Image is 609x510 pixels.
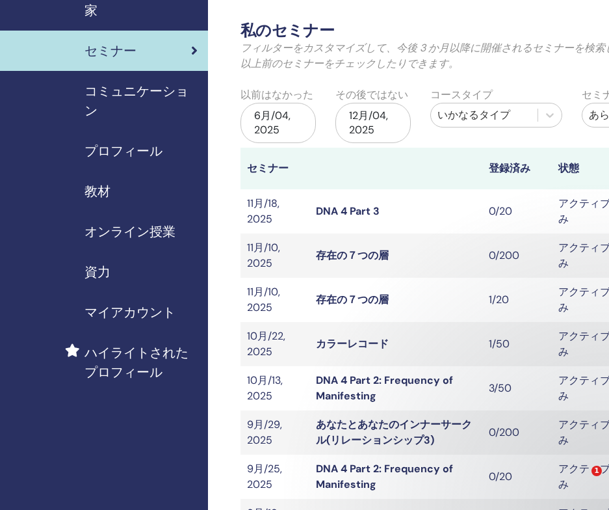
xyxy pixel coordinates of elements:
span: プロフィール [84,141,162,161]
span: 教材 [84,181,110,201]
span: マイアカウント [84,302,175,322]
a: 存在の７つの層 [316,248,389,262]
td: 11月/10, 2025 [240,278,309,322]
td: 9月/29, 2025 [240,410,309,455]
td: 11月/18, 2025 [240,189,309,234]
label: 以前はなかった [240,87,313,103]
a: DNA 4 Part 2: Frequency of Manifesting [316,462,453,491]
span: 家 [84,1,97,20]
a: DNA 4 Part 2: Frequency of Manifesting [316,373,453,403]
label: コースタイプ [430,87,493,103]
span: 資力 [84,262,110,282]
td: 0/200 [482,234,551,278]
td: 1/20 [482,278,551,322]
iframe: Intercom live chat [565,466,596,497]
td: 10月/13, 2025 [240,366,309,410]
a: カラーレコード [316,337,389,351]
label: その後ではない [335,87,408,103]
td: 9月/25, 2025 [240,455,309,499]
span: コミュニケーション [84,81,198,120]
td: 10月/22, 2025 [240,322,309,366]
div: 6月/04, 2025 [240,103,316,143]
td: 3/50 [482,366,551,410]
th: セミナー [240,148,309,189]
span: セミナー [84,41,136,60]
a: DNA 4 Part 3 [316,204,380,218]
th: 登録済み [482,148,551,189]
span: 1 [591,466,602,476]
span: ハイライトされたプロフィール [84,343,198,382]
a: あなたとあなたのインナーサークル(リレーションシップ3) [316,418,472,447]
iframe: Intercom notifications メッセージ [349,377,609,475]
td: 0/20 [482,189,551,234]
td: 0/20 [482,455,551,499]
div: 12月/04, 2025 [335,103,411,143]
span: オンライン授業 [84,222,175,241]
div: いかなるタイプ [437,107,531,123]
td: 1/50 [482,322,551,366]
td: 11月/10, 2025 [240,234,309,278]
a: 存在の７つの層 [316,293,389,306]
